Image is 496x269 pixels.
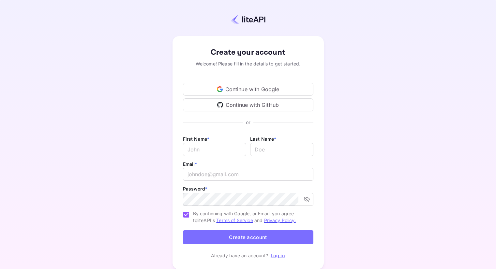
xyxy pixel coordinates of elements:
label: First Name [183,136,210,142]
div: Continue with Google [183,83,313,96]
div: Welcome! Please fill in the details to get started. [183,60,313,67]
div: Create your account [183,47,313,58]
button: Create account [183,230,313,244]
a: Privacy Policy. [264,218,296,223]
label: Last Name [250,136,277,142]
p: Already have an account? [211,252,268,259]
a: Terms of Service [216,218,253,223]
button: toggle password visibility [301,193,313,205]
input: John [183,143,246,156]
div: Continue with GitHub [183,98,313,111]
a: Log in [271,253,285,258]
input: johndoe@gmail.com [183,168,313,181]
label: Email [183,161,197,167]
input: Doe [250,143,313,156]
span: By continuing with Google, or Email, you agree to liteAPI's and [193,210,308,224]
img: liteapi [231,15,265,24]
label: Password [183,186,207,191]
